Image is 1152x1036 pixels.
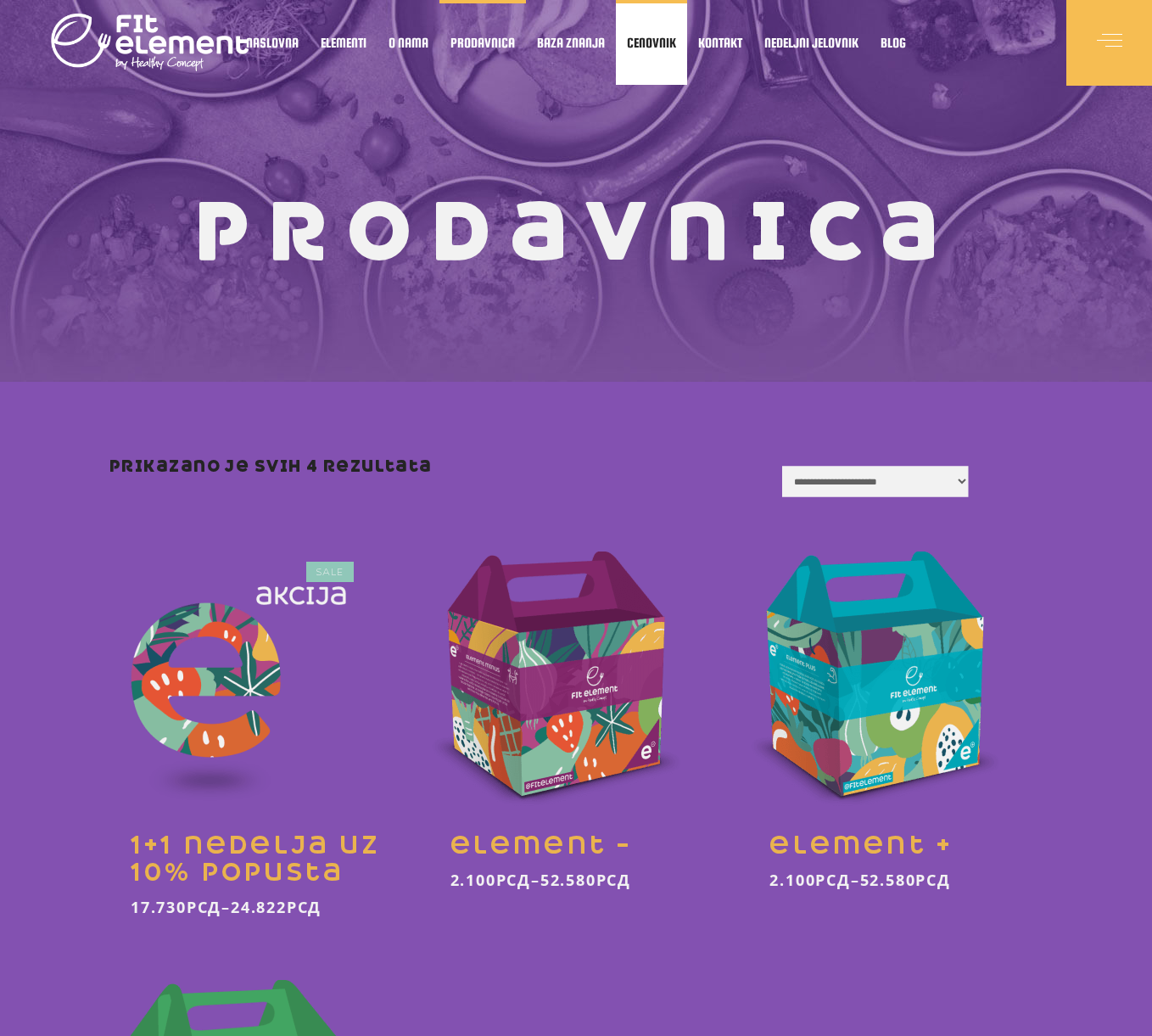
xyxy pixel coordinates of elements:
img: logo light [51,8,250,76]
span: Nedeljni jelovnik [764,38,858,47]
span: O nama [389,38,428,47]
span: Naslovna [246,38,299,47]
span: Elementi [321,38,366,47]
span: Baza znanja [537,38,605,47]
span: Cenovnik [627,38,676,47]
span: Prodavnica [450,38,515,47]
span: Kontakt [698,38,742,47]
span: Blog [881,38,906,47]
